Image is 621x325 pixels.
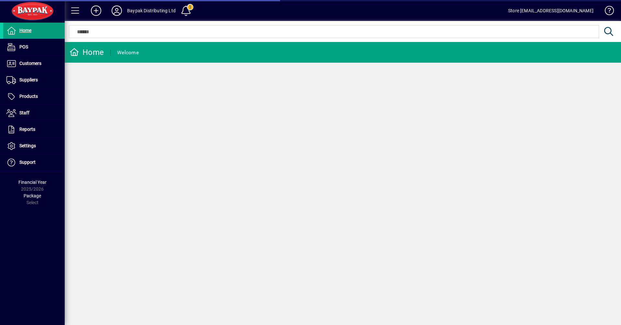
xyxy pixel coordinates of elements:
[19,44,28,49] span: POS
[127,5,176,16] div: Baypak Distributing Ltd
[19,110,29,115] span: Staff
[19,127,35,132] span: Reports
[117,47,139,58] div: Welcome
[3,72,65,88] a: Suppliers
[19,28,31,33] span: Home
[3,105,65,121] a: Staff
[24,193,41,198] span: Package
[19,160,36,165] span: Support
[3,39,65,55] a: POS
[19,143,36,148] span: Settings
[3,56,65,72] a: Customers
[18,180,47,185] span: Financial Year
[508,5,594,16] div: Store [EMAIL_ADDRESS][DOMAIN_NAME]
[106,5,127,16] button: Profile
[3,89,65,105] a: Products
[19,61,41,66] span: Customers
[3,121,65,138] a: Reports
[19,77,38,82] span: Suppliers
[3,138,65,154] a: Settings
[70,47,104,58] div: Home
[3,154,65,171] a: Support
[86,5,106,16] button: Add
[19,94,38,99] span: Products
[600,1,613,22] a: Knowledge Base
